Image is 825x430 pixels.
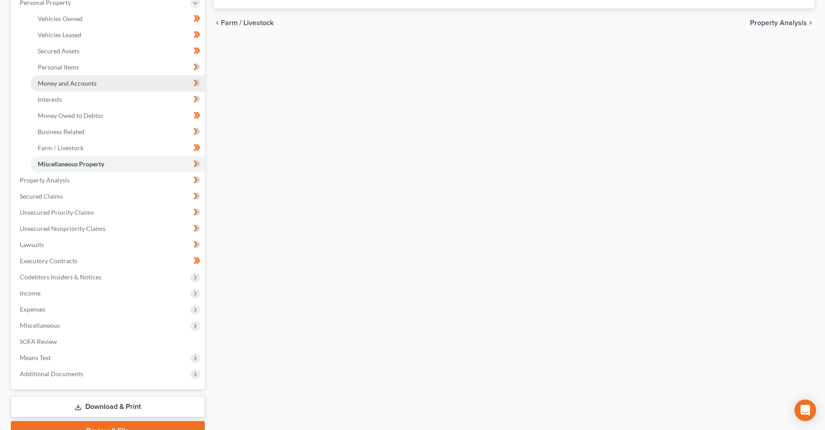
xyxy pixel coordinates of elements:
span: Secured Claims [20,192,63,200]
a: Property Analysis [13,172,205,188]
span: Personal Items [38,63,79,71]
span: Means Test [20,354,51,361]
span: SOFA Review [20,338,57,345]
span: Property Analysis [20,176,70,184]
i: chevron_left [214,19,221,26]
span: Codebtors Insiders & Notices [20,273,101,281]
a: Download & Print [11,396,205,417]
span: Farm / Livestock [221,19,274,26]
a: Interests [31,91,205,108]
span: Vehicles Leased [38,31,81,39]
span: Income [20,289,40,297]
a: Lawsuits [13,237,205,253]
span: Interests [38,96,62,103]
a: Business Related [31,124,205,140]
i: chevron_right [807,19,814,26]
a: Vehicles Owned [31,11,205,27]
span: Expenses [20,305,45,313]
a: Money Owed to Debtor [31,108,205,124]
a: Executory Contracts [13,253,205,269]
a: Miscellaneous Property [31,156,205,172]
span: Additional Documents [20,370,83,378]
span: Property Analysis [750,19,807,26]
span: Money Owed to Debtor [38,112,104,119]
div: Open Intercom Messenger [794,400,816,421]
span: Money and Accounts [38,79,97,87]
a: Secured Assets [31,43,205,59]
span: Secured Assets [38,47,79,55]
a: Unsecured Nonpriority Claims [13,221,205,237]
a: Money and Accounts [31,75,205,91]
span: Farm / Livestock [38,144,84,152]
span: Miscellaneous [20,321,60,329]
a: Farm / Livestock [31,140,205,156]
button: chevron_left Farm / Livestock [214,19,274,26]
a: Unsecured Priority Claims [13,204,205,221]
span: Miscellaneous Property [38,160,104,168]
a: Personal Items [31,59,205,75]
span: Vehicles Owned [38,15,83,22]
span: Unsecured Nonpriority Claims [20,225,106,232]
a: Vehicles Leased [31,27,205,43]
span: Unsecured Priority Claims [20,208,94,216]
a: Secured Claims [13,188,205,204]
button: Property Analysis chevron_right [750,19,814,26]
span: Business Related [38,128,84,135]
span: Executory Contracts [20,257,77,265]
span: Lawsuits [20,241,44,248]
a: SOFA Review [13,334,205,350]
